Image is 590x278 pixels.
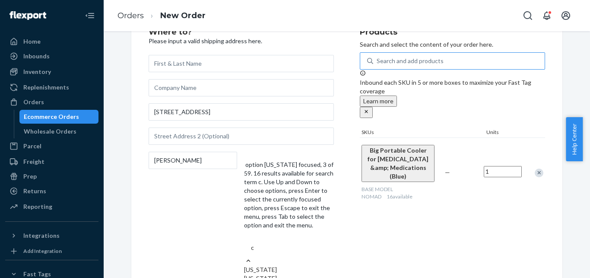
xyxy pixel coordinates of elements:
input: Street Address 2 (Optional) [149,128,334,145]
button: Integrations [5,229,98,243]
span: BASE MODEL NOMAD [362,186,393,200]
div: Wholesale Orders [24,127,76,136]
img: Flexport logo [10,11,46,20]
div: Remove Item [535,169,543,177]
button: Open Search Box [519,7,536,24]
span: — [445,169,450,176]
h2: Products [360,28,545,37]
a: Orders [117,11,144,20]
a: Add Integration [5,246,98,256]
a: Inbounds [5,49,98,63]
button: Open notifications [538,7,555,24]
span: Big Portable Cooler for [MEDICAL_DATA] &amp; Medications (Blue) [368,147,428,180]
div: Integrations [23,231,60,240]
div: Inventory [23,67,51,76]
a: New Order [160,11,206,20]
div: Units [485,128,523,137]
a: Returns [5,184,98,198]
div: Replenishments [23,83,69,92]
div: Freight [23,157,44,166]
div: Inbound each SKU in 5 or more boxes to maximize your Fast Tag coverage [360,70,545,118]
a: Orders [5,95,98,109]
a: Wholesale Orders [19,125,99,138]
input: Company Name [149,79,334,96]
div: SKUs [360,128,485,137]
input: Street Address [149,103,334,121]
div: Prep [23,172,37,181]
button: Open account menu [557,7,574,24]
button: Learn more [360,96,397,107]
div: Ecommerce Orders [24,112,79,121]
a: Replenishments [5,80,98,94]
ol: breadcrumbs [111,3,213,29]
button: close [360,107,373,118]
a: Parcel [5,139,98,153]
a: Inventory [5,65,98,79]
a: Reporting [5,200,98,214]
div: Home [23,37,41,46]
p: option [US_STATE] focused, 3 of 59. 16 results available for search term c. Use Up and Down to ch... [244,160,334,230]
a: Prep [5,169,98,183]
input: option [US_STATE] focused, 3 of 59. 16 results available for search term c. Use Up and Down to ch... [251,243,255,252]
input: First & Last Name [149,55,334,72]
p: Please input a valid shipping address here. [149,37,334,45]
a: Home [5,35,98,48]
input: City [149,152,237,169]
div: Reporting [23,202,52,211]
div: Orders [23,98,44,106]
div: Returns [23,187,46,195]
a: Ecommerce Orders [19,110,99,124]
div: [US_STATE] [244,265,334,274]
div: Inbounds [23,52,50,61]
div: Add Integration [23,247,62,255]
input: Quantity [484,166,522,177]
a: Freight [5,155,98,169]
p: Search and select the content of your order here. [360,40,545,49]
button: Help Center [566,117,583,161]
div: Search and add products [377,57,444,65]
h2: Where to? [149,28,334,37]
span: 16 available [387,193,412,200]
button: Close Navigation [81,7,98,24]
button: Big Portable Cooler for [MEDICAL_DATA] &amp; Medications (Blue) [362,145,435,182]
div: Parcel [23,142,41,150]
